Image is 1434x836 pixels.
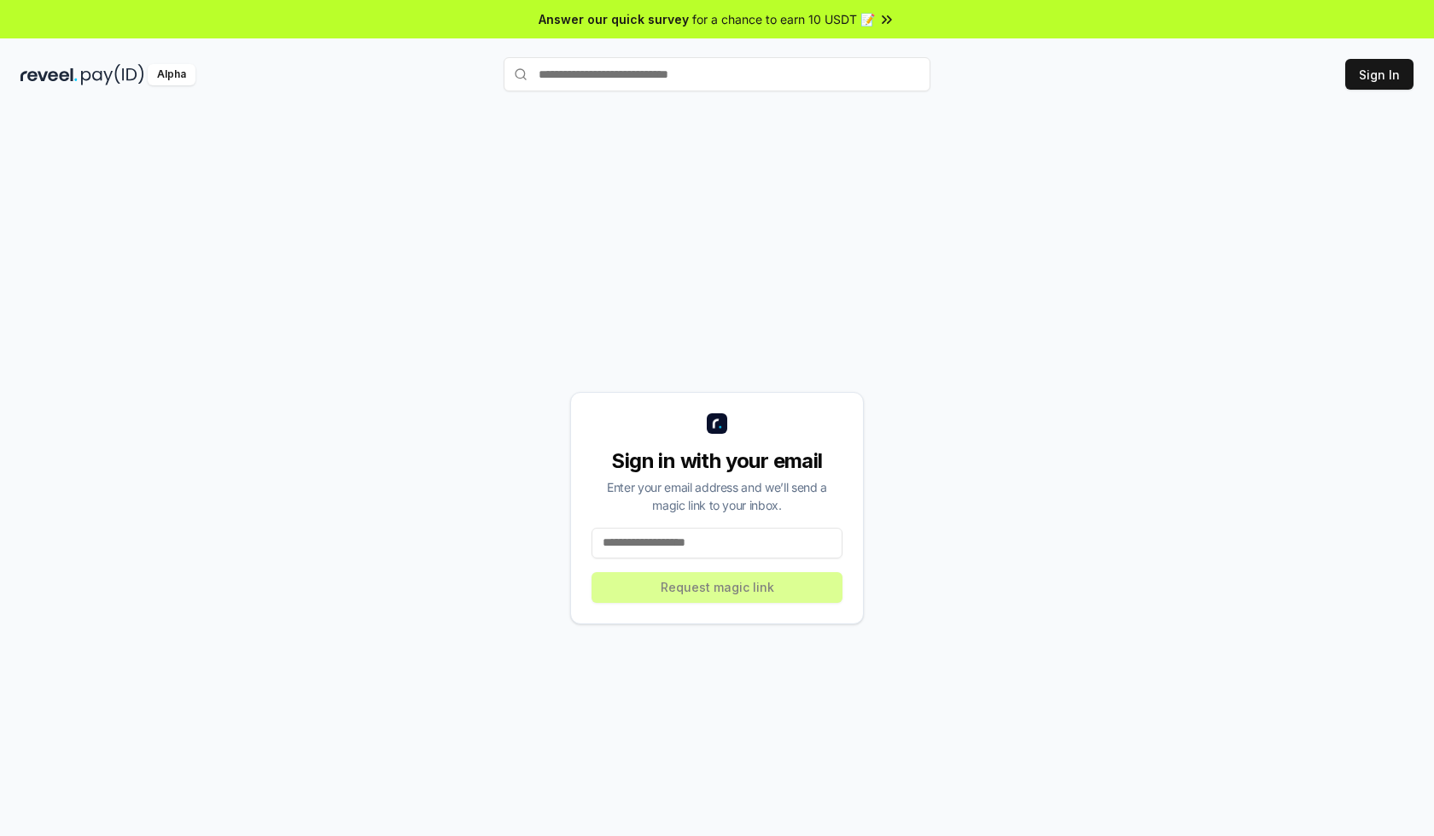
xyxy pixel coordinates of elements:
[592,447,842,475] div: Sign in with your email
[1345,59,1414,90] button: Sign In
[20,64,78,85] img: reveel_dark
[692,10,875,28] span: for a chance to earn 10 USDT 📝
[707,413,727,434] img: logo_small
[592,478,842,514] div: Enter your email address and we’ll send a magic link to your inbox.
[81,64,144,85] img: pay_id
[539,10,689,28] span: Answer our quick survey
[148,64,195,85] div: Alpha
